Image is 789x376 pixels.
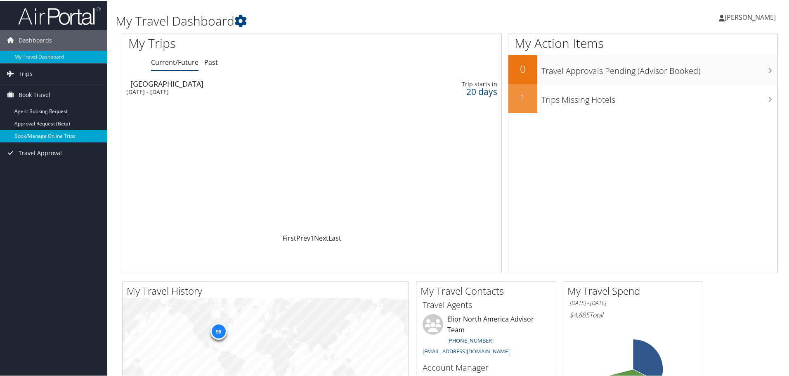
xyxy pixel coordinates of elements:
[447,336,494,343] a: [PHONE_NUMBER]
[314,233,328,242] a: Next
[126,87,362,95] div: [DATE] - [DATE]
[569,298,697,306] h6: [DATE] - [DATE]
[204,57,218,66] a: Past
[116,12,561,29] h1: My Travel Dashboard
[541,60,777,76] h3: Travel Approvals Pending (Advisor Booked)
[508,34,777,51] h1: My Action Items
[418,313,554,357] li: Elior North America Advisor Team
[210,322,227,339] div: 90
[130,79,366,87] div: [GEOGRAPHIC_DATA]
[151,57,198,66] a: Current/Future
[508,61,537,75] h2: 0
[541,89,777,105] h3: Trips Missing Hotels
[508,54,777,83] a: 0Travel Approvals Pending (Advisor Booked)
[423,298,550,310] h3: Travel Agents
[296,233,310,242] a: Prev
[413,87,497,95] div: 20 days
[127,283,409,297] h2: My Travel History
[328,233,341,242] a: Last
[567,283,703,297] h2: My Travel Spend
[19,63,33,83] span: Trips
[569,310,589,319] span: $4,885
[19,29,52,50] span: Dashboards
[413,80,497,87] div: Trip starts in
[508,83,777,112] a: 1Trips Missing Hotels
[283,233,296,242] a: First
[19,142,62,163] span: Travel Approval
[423,361,550,373] h3: Account Manager
[725,12,776,21] span: [PERSON_NAME]
[310,233,314,242] a: 1
[719,4,784,29] a: [PERSON_NAME]
[18,5,101,25] img: airportal-logo.png
[569,310,697,319] h6: Total
[508,90,537,104] h2: 1
[420,283,556,297] h2: My Travel Contacts
[128,34,337,51] h1: My Trips
[19,84,50,104] span: Book Travel
[423,347,510,354] a: [EMAIL_ADDRESS][DOMAIN_NAME]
